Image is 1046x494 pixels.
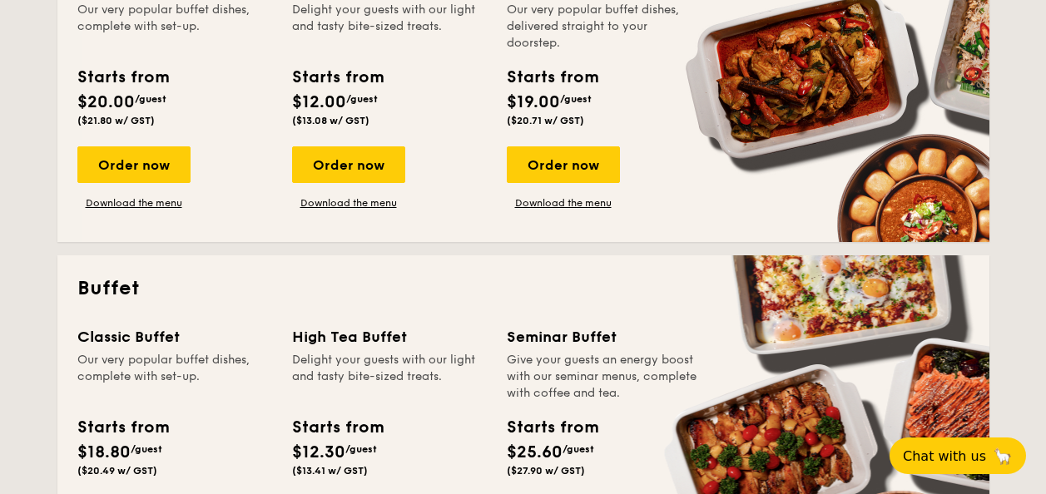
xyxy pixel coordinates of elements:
div: Starts from [292,65,383,90]
span: $12.30 [292,442,345,462]
div: Order now [507,146,620,183]
div: Starts from [507,415,597,440]
span: ($21.80 w/ GST) [77,115,155,126]
a: Download the menu [292,196,405,210]
div: High Tea Buffet [292,325,487,348]
div: Delight your guests with our light and tasty bite-sized treats. [292,352,487,402]
span: /guest [563,443,594,455]
a: Download the menu [507,196,620,210]
div: Classic Buffet [77,325,272,348]
span: /guest [346,93,378,105]
div: Order now [292,146,405,183]
h2: Buffet [77,275,969,302]
span: $20.00 [77,92,135,112]
div: Our very popular buffet dishes, delivered straight to your doorstep. [507,2,701,52]
div: Delight your guests with our light and tasty bite-sized treats. [292,2,487,52]
div: Our very popular buffet dishes, complete with set-up. [77,2,272,52]
div: Order now [77,146,191,183]
span: /guest [131,443,162,455]
div: Starts from [77,65,168,90]
span: 🦙 [993,447,1013,466]
span: $19.00 [507,92,560,112]
div: Give your guests an energy boost with our seminar menus, complete with coffee and tea. [507,352,701,402]
span: ($27.90 w/ GST) [507,465,585,477]
span: $12.00 [292,92,346,112]
div: Starts from [77,415,168,440]
div: Starts from [507,65,597,90]
span: ($13.41 w/ GST) [292,465,368,477]
div: Starts from [292,415,383,440]
button: Chat with us🦙 [890,437,1026,474]
span: $25.60 [507,442,563,462]
span: /guest [135,93,166,105]
div: Our very popular buffet dishes, complete with set-up. [77,352,272,402]
span: ($20.49 w/ GST) [77,465,157,477]
span: ($13.08 w/ GST) [292,115,369,126]
span: $18.80 [77,442,131,462]
span: ($20.71 w/ GST) [507,115,584,126]
a: Download the menu [77,196,191,210]
span: /guest [345,443,377,455]
span: Chat with us [903,448,986,464]
div: Seminar Buffet [507,325,701,348]
span: /guest [560,93,592,105]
